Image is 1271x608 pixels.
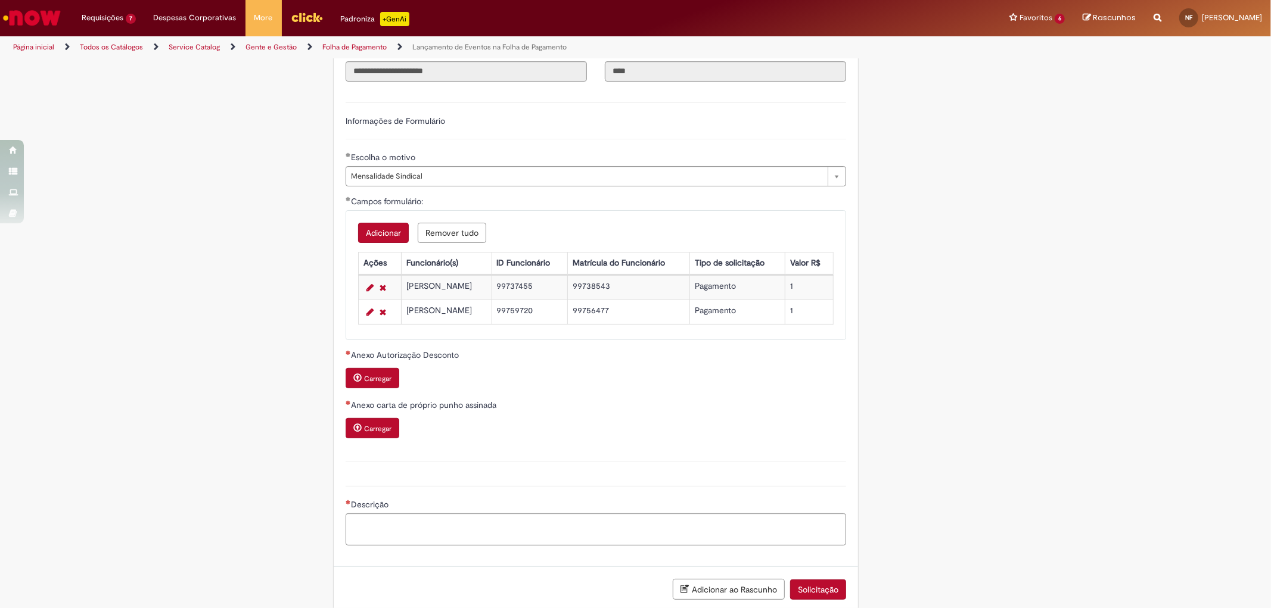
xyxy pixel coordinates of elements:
[492,275,568,300] td: 99737455
[359,252,402,274] th: Ações
[346,197,351,201] span: Obrigatório Preenchido
[605,61,846,82] input: Código da Unidade
[402,252,492,274] th: Funcionário(s)
[351,196,425,207] span: Campos formulário:
[377,305,389,319] a: Remover linha 2
[690,252,785,274] th: Tipo de solicitação
[351,152,418,163] span: Escolha o motivo
[690,275,785,300] td: Pagamento
[785,275,834,300] td: 1
[346,47,369,58] span: Somente leitura - Título
[1093,12,1136,23] span: Rascunhos
[346,152,351,157] span: Obrigatório Preenchido
[341,12,409,26] div: Padroniza
[690,300,785,324] td: Pagamento
[364,374,391,383] small: Carregar
[13,42,54,52] a: Página inicial
[790,579,846,600] button: Solicitação
[412,42,567,52] a: Lançamento de Eventos na Folha de Pagamento
[346,368,399,388] button: Carregar anexo de Anexo Autorização Desconto Required
[568,252,690,274] th: Matrícula do Funcionário
[380,12,409,26] p: +GenAi
[322,42,387,52] a: Folha de Pagamento
[154,12,237,24] span: Despesas Corporativas
[1202,13,1262,23] span: [PERSON_NAME]
[351,400,499,410] span: Anexo carta de próprio punho assinada
[1020,12,1052,24] span: Favoritos
[673,579,785,600] button: Adicionar ao Rascunho
[492,252,568,274] th: ID Funcionário
[346,418,399,438] button: Carregar anexo de Anexo carta de próprio punho assinada Required
[1,6,63,30] img: ServiceNow
[346,350,351,355] span: Necessários
[346,116,445,126] label: Informações de Formulário
[377,280,389,295] a: Remover linha 1
[351,167,822,186] span: Mensalidade Sindical
[1185,14,1192,21] span: NF
[568,300,690,324] td: 99756477
[169,42,220,52] a: Service Catalog
[291,8,323,26] img: click_logo_yellow_360x200.png
[351,350,461,360] span: Anexo Autorização Desconto
[605,47,678,58] span: Somente leitura - Código da Unidade
[254,12,273,24] span: More
[9,36,838,58] ul: Trilhas de página
[363,305,377,319] a: Editar Linha 2
[364,424,391,434] small: Carregar
[1055,14,1065,24] span: 6
[82,12,123,24] span: Requisições
[785,300,834,324] td: 1
[1083,13,1136,24] a: Rascunhos
[418,223,486,243] button: Remove all rows for Campos formulário:
[346,513,846,545] textarea: Descrição
[351,499,391,510] span: Descrição
[402,300,492,324] td: [PERSON_NAME]
[785,252,834,274] th: Valor R$
[80,42,143,52] a: Todos os Catálogos
[568,275,690,300] td: 99738543
[492,300,568,324] td: 99759720
[363,280,377,295] a: Editar Linha 1
[346,500,351,504] span: Necessários
[246,42,297,52] a: Gente e Gestão
[346,61,587,82] input: Título
[358,223,409,243] button: Add a row for Campos formulário:
[346,400,351,405] span: Necessários
[402,275,492,300] td: [PERSON_NAME]
[126,14,136,24] span: 7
